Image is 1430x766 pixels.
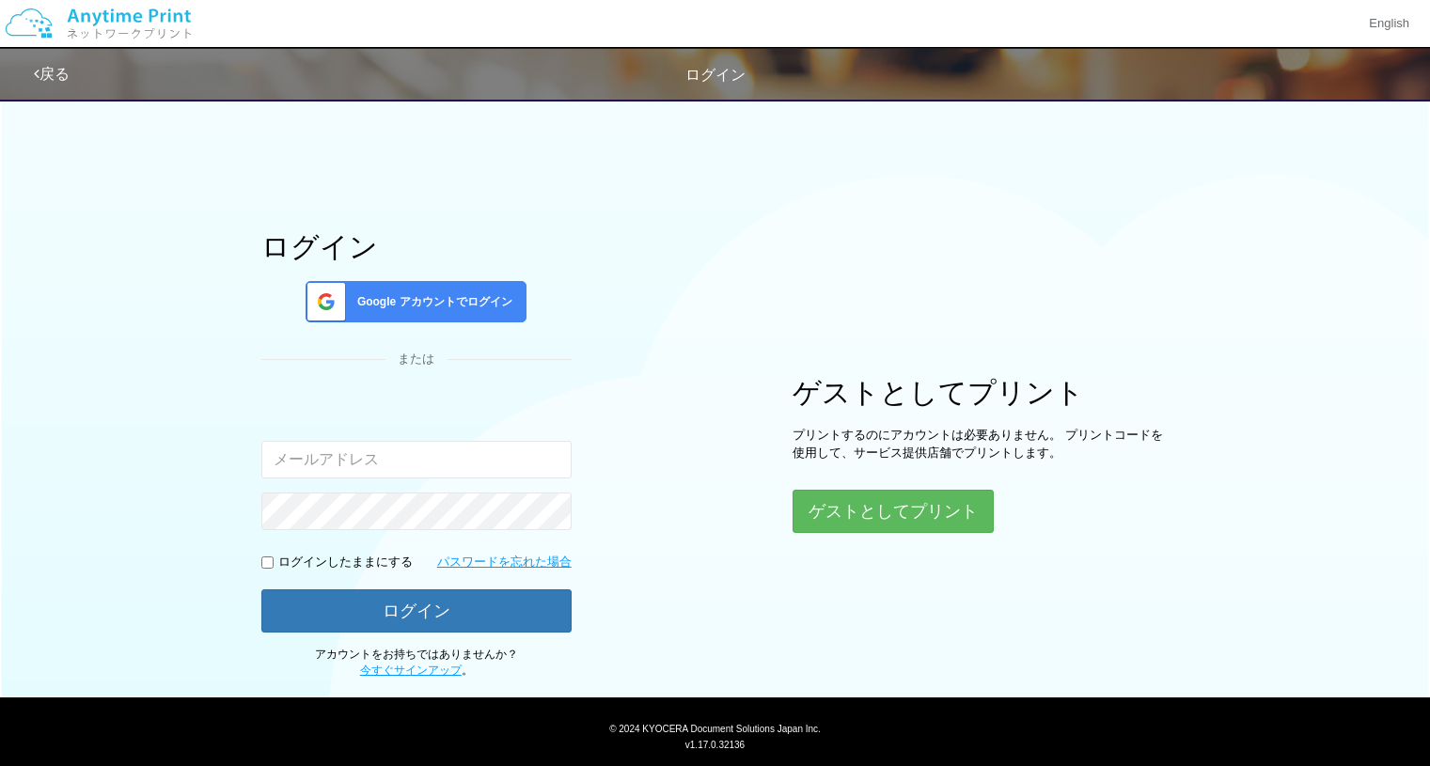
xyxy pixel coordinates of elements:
[685,67,746,83] span: ログイン
[278,554,413,571] p: ログインしたままにする
[609,722,821,734] span: © 2024 KYOCERA Document Solutions Japan Inc.
[685,739,745,750] span: v1.17.0.32136
[360,664,473,677] span: 。
[793,427,1169,461] p: プリントするのにアカウントは必要ありません。 プリントコードを使用して、サービス提供店舗でプリントします。
[261,589,572,633] button: ログイン
[261,231,572,262] h1: ログイン
[793,377,1169,408] h1: ゲストとしてプリント
[34,66,70,82] a: 戻る
[261,441,572,478] input: メールアドレス
[350,294,512,310] span: Google アカウントでログイン
[437,554,572,571] a: パスワードを忘れた場合
[261,351,572,368] div: または
[793,490,994,533] button: ゲストとしてプリント
[261,647,572,679] p: アカウントをお持ちではありませんか？
[360,664,462,677] a: 今すぐサインアップ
